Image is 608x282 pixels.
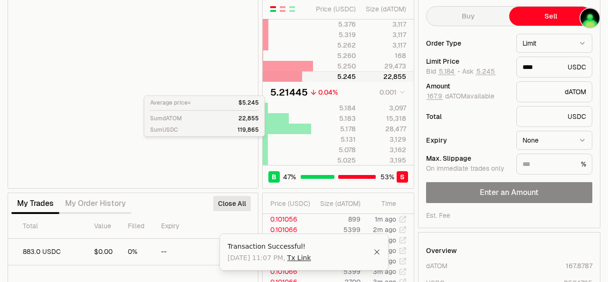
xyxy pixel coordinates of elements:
div: 5.184 [313,103,356,113]
div: Expiry [426,137,509,144]
td: 0.101056 [263,214,312,224]
div: % [516,154,592,175]
div: 22,855 [364,72,406,81]
th: Expiry [153,214,218,239]
img: Atom2 [580,9,599,28]
span: dATOM available [426,92,494,100]
button: None [516,131,592,150]
div: 28,477 [364,124,406,134]
p: $5.245 [238,99,259,107]
th: Total [15,214,86,239]
div: 3,195 [364,156,406,165]
button: Show Sell Orders Only [279,5,286,13]
td: 0.101066 [263,266,312,277]
div: 167.8787 [566,261,592,271]
div: On immediate trades only [426,165,509,173]
div: 5.131 [313,135,356,144]
div: 3,117 [364,19,406,29]
div: 5.025 [313,156,356,165]
div: Limit Price [426,58,509,65]
p: Sum dATOM [150,115,182,122]
div: Max. Slippage [426,155,509,162]
div: Transaction Successful! [228,242,373,251]
button: Show Buy Orders Only [288,5,296,13]
button: 5.184 [438,68,456,75]
div: dATOM [426,261,447,271]
div: 5.078 [313,145,356,155]
div: $0.00 [94,248,113,256]
div: 0.04% [318,88,338,97]
div: 5.260 [313,51,356,60]
time: 2m ago [373,225,396,234]
div: Overview [426,246,457,255]
div: USDC [516,57,592,78]
a: Tx Link [287,253,311,263]
td: 899 [312,214,361,224]
div: 3,117 [364,40,406,50]
td: 5399 [312,224,361,235]
span: B [272,172,276,182]
div: 3,117 [364,30,406,39]
div: 5.319 [313,30,356,39]
div: Price ( USDC ) [313,4,356,14]
div: dATOM [516,81,592,102]
time: 3m ago [373,267,396,276]
div: 0% [128,248,146,256]
div: Size ( dATOM ) [319,199,361,208]
time: 1m ago [375,215,396,224]
span: 47 % [283,172,296,182]
p: 22,855 [238,115,259,122]
th: Value [86,214,120,239]
button: Show Buy and Sell Orders [269,5,277,13]
div: 168 [364,51,406,60]
div: Price ( USDC ) [270,199,311,208]
th: Filled [120,214,153,239]
span: Ask [462,68,496,76]
div: Time [369,199,396,208]
button: 167.9 [426,92,443,100]
span: S [400,172,405,182]
button: Limit [516,34,592,53]
button: My Trades [11,194,59,213]
td: -- [153,239,218,265]
td: 5399 [312,266,361,277]
div: 15,318 [364,114,406,123]
div: Order Type [426,40,509,47]
div: Amount [426,83,509,89]
div: 3,129 [364,135,406,144]
span: 53 % [380,172,394,182]
div: 29,473 [364,61,406,71]
button: 0.001 [377,87,406,98]
span: [DATE] 11:07 PM , [228,253,311,263]
td: 0.101066 [263,224,312,235]
div: 3,162 [364,145,406,155]
button: 5.245 [475,68,496,75]
div: Total [426,113,509,120]
div: 5.183 [313,114,356,123]
div: 5.178 [313,124,356,134]
div: 883.0 USDC [23,248,79,256]
div: Est. Fee [426,211,450,220]
div: 5.250 [313,61,356,71]
div: 5.245 [313,72,356,81]
p: Average price= [150,99,191,107]
div: USDC [516,106,592,127]
div: 5.21445 [270,86,308,99]
button: Close All [213,196,251,211]
button: Buy [427,7,509,26]
div: 3,097 [364,103,406,113]
button: Sell [509,7,592,26]
div: Size ( dATOM ) [364,4,406,14]
button: My Order History [59,194,132,213]
span: Bid - [426,68,460,76]
div: 5.376 [313,19,356,29]
p: 119,865 [237,126,259,134]
p: Sum USDC [150,126,178,134]
div: 5.262 [313,40,356,50]
button: Close [373,248,380,256]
